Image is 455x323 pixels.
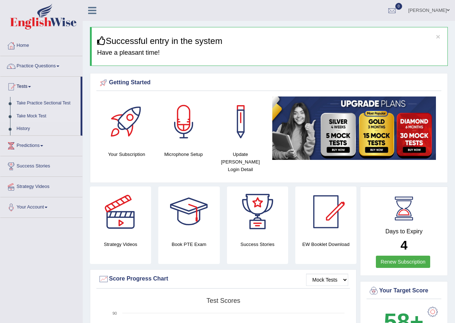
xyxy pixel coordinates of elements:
a: Take Mock Test [13,110,81,123]
a: Tests [0,77,81,95]
tspan: Test scores [206,297,240,304]
h4: Days to Expiry [368,228,440,235]
a: Renew Subscription [376,256,430,268]
img: small5.jpg [272,97,436,160]
a: Your Account [0,197,82,215]
b: 4 [400,238,407,252]
h4: Update [PERSON_NAME] Login Detail [215,151,265,173]
div: Getting Started [98,77,440,88]
div: Score Progress Chart [98,274,348,284]
h3: Successful entry in the system [97,36,442,46]
h4: Have a pleasant time! [97,49,442,57]
h4: Book PTE Exam [158,241,219,248]
button: × [436,33,440,40]
a: Predictions [0,136,82,154]
h4: Strategy Videos [90,241,151,248]
a: Take Practice Sectional Test [13,97,81,110]
h4: Success Stories [227,241,288,248]
h4: Your Subscription [102,151,151,158]
h4: Microphone Setup [159,151,208,158]
a: Success Stories [0,156,82,174]
div: Your Target Score [368,286,440,296]
a: Strategy Videos [0,177,82,195]
a: Practice Questions [0,56,82,74]
a: History [13,122,81,135]
span: 0 [395,3,402,10]
h4: EW Booklet Download [295,241,356,248]
text: 90 [113,311,117,315]
a: Home [0,36,82,54]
